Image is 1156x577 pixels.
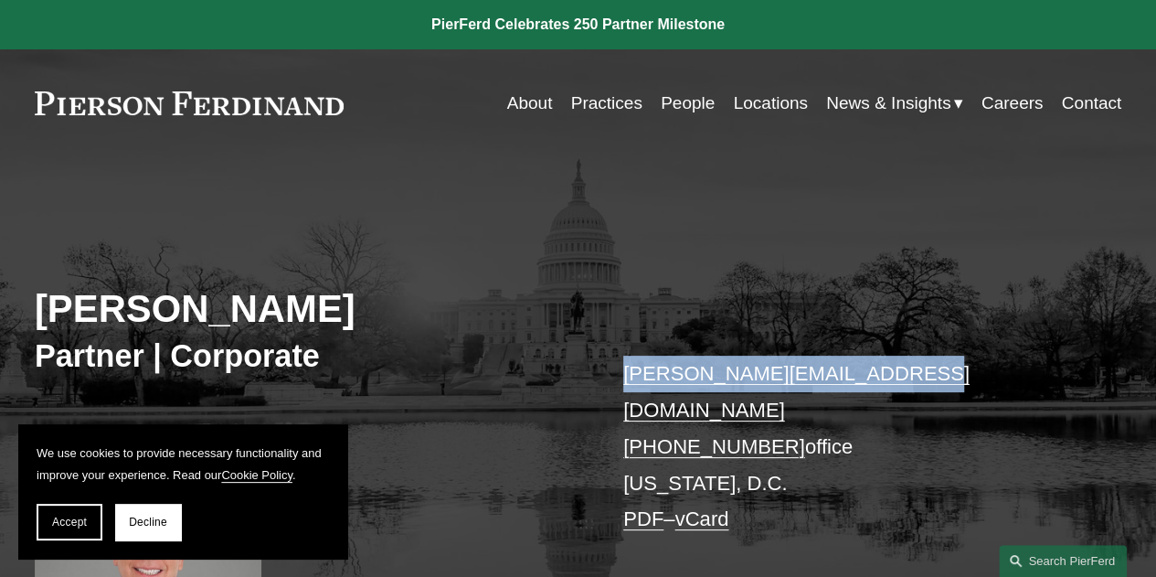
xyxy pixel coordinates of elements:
[826,88,950,119] span: News & Insights
[35,337,578,375] h3: Partner | Corporate
[623,508,663,530] a: PDF
[623,356,1076,538] p: office [US_STATE], D.C. –
[571,86,642,121] a: Practices
[129,516,167,529] span: Decline
[35,286,578,333] h2: [PERSON_NAME]
[733,86,807,121] a: Locations
[507,86,553,121] a: About
[52,516,87,529] span: Accept
[18,424,347,559] section: Cookie banner
[115,504,181,540] button: Decline
[661,86,715,121] a: People
[999,545,1127,577] a: Search this site
[826,86,962,121] a: folder dropdown
[623,435,805,458] a: [PHONE_NUMBER]
[674,508,728,530] a: vCard
[623,362,970,422] a: [PERSON_NAME][EMAIL_ADDRESS][DOMAIN_NAME]
[37,504,102,540] button: Accept
[981,86,1044,121] a: Careers
[1062,86,1122,121] a: Contact
[37,443,329,486] p: We use cookies to provide necessary functionality and improve your experience. Read our .
[221,468,292,482] a: Cookie Policy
